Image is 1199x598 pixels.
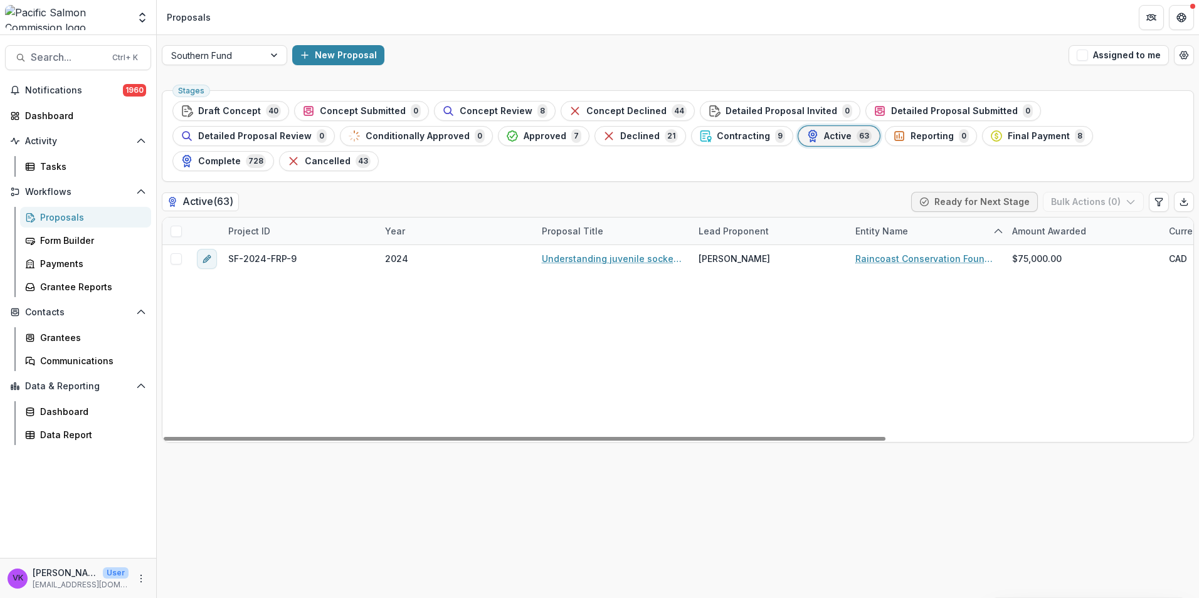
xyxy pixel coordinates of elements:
button: Reporting0 [885,126,977,146]
span: 0 [842,104,852,118]
button: Open Contacts [5,302,151,322]
span: 44 [672,104,687,118]
div: Lead Proponent [691,224,776,238]
div: Year [378,224,413,238]
span: Active [824,131,852,142]
button: Contracting9 [691,126,793,146]
span: Complete [198,156,241,167]
span: Concept Review [460,106,532,117]
div: Entity Name [848,218,1005,244]
div: Amount Awarded [1005,218,1161,244]
span: 21 [665,129,678,143]
span: CAD [1169,252,1187,265]
a: Payments [20,253,151,274]
button: Edit table settings [1149,192,1169,212]
button: Concept Submitted0 [294,101,429,121]
span: 7 [571,129,581,143]
a: Tasks [20,156,151,177]
span: Contracting [717,131,770,142]
button: Active63 [798,126,880,146]
span: $75,000.00 [1012,252,1062,265]
span: 40 [266,104,281,118]
div: Project ID [221,218,378,244]
a: Grantees [20,327,151,348]
span: Workflows [25,187,131,197]
button: Concept Declined44 [561,101,695,121]
h2: Active ( 63 ) [162,192,239,211]
nav: breadcrumb [162,8,216,26]
span: Final Payment [1008,131,1070,142]
span: 63 [857,129,872,143]
div: Dashboard [25,109,141,122]
span: 8 [537,104,547,118]
span: 0 [411,104,421,118]
span: Activity [25,136,131,147]
a: Grantee Reports [20,276,151,297]
button: Complete728 [172,151,274,171]
button: Notifications1960 [5,80,151,100]
p: User [103,567,129,579]
span: Contacts [25,307,131,318]
span: Conditionally Approved [366,131,470,142]
button: Export table data [1174,192,1194,212]
button: Open entity switcher [134,5,151,30]
div: Proposal Title [534,218,691,244]
p: [PERSON_NAME] [33,566,98,579]
span: 0 [317,129,327,143]
button: Open Workflows [5,182,151,202]
div: Proposals [167,11,211,24]
button: Declined21 [594,126,686,146]
button: Concept Review8 [434,101,556,121]
div: Form Builder [40,234,141,247]
button: New Proposal [292,45,384,65]
button: Bulk Actions (0) [1043,192,1144,212]
div: Grantees [40,331,141,344]
div: Proposals [40,211,141,224]
button: Partners [1139,5,1164,30]
a: Dashboard [5,105,151,126]
div: Year [378,218,534,244]
a: Data Report [20,424,151,445]
button: Search... [5,45,151,70]
span: Stages [178,87,204,95]
button: Detailed Proposal Submitted0 [865,101,1041,121]
div: Data Report [40,428,141,441]
span: 9 [775,129,785,143]
div: Grantee Reports [40,280,141,293]
span: Notifications [25,85,123,96]
button: Final Payment8 [982,126,1093,146]
div: Lead Proponent [691,218,848,244]
button: Conditionally Approved0 [340,126,493,146]
a: Raincoast Conservation Foundation [855,252,997,265]
button: Get Help [1169,5,1194,30]
span: Detailed Proposal Submitted [891,106,1018,117]
a: Dashboard [20,401,151,422]
span: Concept Submitted [320,106,406,117]
div: Dashboard [40,405,141,418]
button: Detailed Proposal Review0 [172,126,335,146]
span: Detailed Proposal Invited [726,106,837,117]
div: Tasks [40,160,141,173]
button: Approved7 [498,126,589,146]
span: Search... [31,51,105,63]
p: [EMAIL_ADDRESS][DOMAIN_NAME] [33,579,129,590]
a: Proposals [20,207,151,228]
span: 0 [475,129,485,143]
span: Reporting [911,131,954,142]
div: Amount Awarded [1005,224,1094,238]
button: Draft Concept40 [172,101,289,121]
a: Form Builder [20,230,151,251]
span: 0 [1023,104,1033,118]
button: Assigned to me [1069,45,1169,65]
svg: sorted ascending [993,226,1003,236]
span: 728 [246,154,266,168]
span: Data & Reporting [25,381,131,392]
div: Payments [40,257,141,270]
a: Understanding juvenile sockeye salmon habitat utilization in the [GEOGRAPHIC_DATA] and estuary, [... [542,252,684,265]
div: Entity Name [848,224,916,238]
button: More [134,571,149,586]
span: 0 [959,129,969,143]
